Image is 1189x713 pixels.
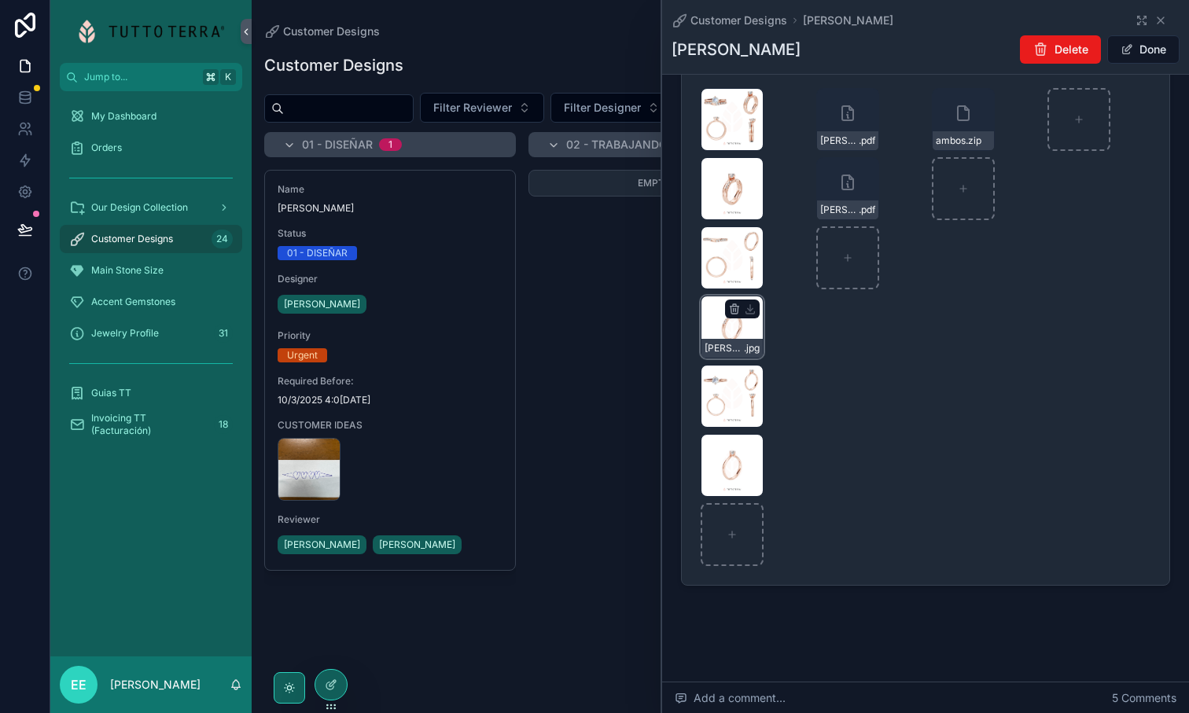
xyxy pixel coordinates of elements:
[744,342,760,355] span: .jpg
[550,93,673,123] button: Select Button
[302,137,373,153] span: 01 - DISEÑAR
[420,93,544,123] button: Select Button
[433,100,512,116] span: Filter Reviewer
[84,71,197,83] span: Jump to...
[278,419,502,432] span: CUSTOMER IDEAS
[1107,35,1180,64] button: Done
[672,39,801,61] h1: [PERSON_NAME]
[936,134,966,147] span: ambos
[60,102,242,130] a: My Dashboard
[91,233,173,245] span: Customer Designs
[91,387,131,399] span: Guias TT
[287,246,348,260] div: 01 - DISEÑAR
[212,230,233,248] div: 24
[60,288,242,316] a: Accent Gemstones
[78,19,224,44] img: App logo
[859,204,875,216] span: .pdf
[278,227,502,240] span: Status
[222,71,234,83] span: K
[60,225,242,253] a: Customer Designs24
[278,202,502,215] span: [PERSON_NAME]
[60,256,242,285] a: Main Stone Size
[287,348,318,362] div: Urgent
[803,13,893,28] a: [PERSON_NAME]
[91,327,159,340] span: Jewelry Profile
[820,204,859,216] span: [PERSON_NAME]T[PERSON_NAME]tario
[388,138,392,151] div: 1
[91,110,156,123] span: My Dashboard
[91,412,208,437] span: Invoicing TT (Facturación)
[672,13,787,28] a: Customer Designs
[91,296,175,308] span: Accent Gemstones
[379,538,455,551] span: [PERSON_NAME]
[638,177,671,189] span: Empty
[264,54,403,76] h1: Customer Designs
[1020,35,1101,64] button: Delete
[283,24,380,39] span: Customer Designs
[1112,690,1176,706] span: 5 Comments
[60,410,242,439] a: Invoicing TT (Facturación)18
[71,675,87,694] span: EE
[278,329,502,342] span: Priority
[91,264,164,277] span: Main Stone Size
[278,513,502,526] span: Reviewer
[60,134,242,162] a: Orders
[566,137,668,153] span: 02 - TRABAJANDO
[278,273,502,285] span: Designer
[60,193,242,222] a: Our Design Collection
[564,100,641,116] span: Filter Designer
[820,134,859,147] span: [PERSON_NAME]
[60,63,242,91] button: Jump to...K
[214,324,233,343] div: 31
[278,183,502,196] span: Name
[966,134,981,147] span: .zip
[110,677,201,693] p: [PERSON_NAME]
[91,201,188,214] span: Our Design Collection
[60,379,242,407] a: Guias TT
[690,13,787,28] span: Customer Designs
[705,342,744,355] span: [PERSON_NAME]-(2)
[60,319,242,347] a: Jewelry Profile31
[284,298,360,311] span: [PERSON_NAME]
[264,170,516,571] a: Name[PERSON_NAME]Status01 - DISEÑARDesigner[PERSON_NAME]PriorityUrgentRequired Before:10/3/2025 4...
[859,134,875,147] span: .pdf
[284,538,360,551] span: [PERSON_NAME]
[278,394,502,406] span: 10/3/2025 4:0[DATE]
[91,141,122,154] span: Orders
[214,415,233,434] div: 18
[264,24,380,39] a: Customer Designs
[675,690,786,706] span: Add a comment...
[50,91,252,459] div: scrollable content
[1055,42,1088,57] span: Delete
[278,375,502,388] span: Required Before:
